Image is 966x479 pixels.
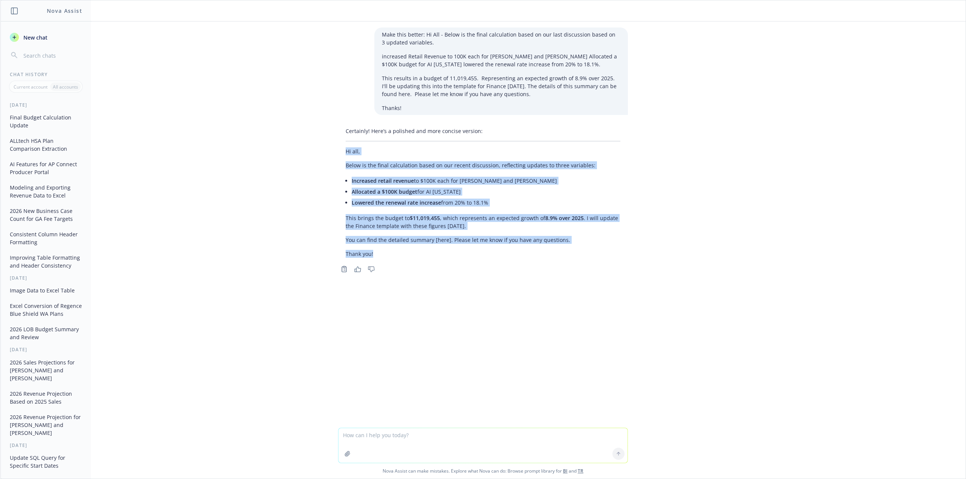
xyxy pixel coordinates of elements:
[341,266,348,272] svg: Copy to clipboard
[352,186,620,197] li: for AI [US_STATE]
[346,127,620,135] p: Certainly! Here’s a polished and more concise version:
[382,104,620,112] p: Thanks!
[7,387,85,408] button: 2026 Revenue Projection Based on 2025 Sales
[47,7,82,15] h1: Nova Assist
[1,346,91,353] div: [DATE]
[563,468,568,474] a: BI
[1,102,91,108] div: [DATE]
[545,214,584,222] span: 8.9% over 2025
[352,199,441,206] span: Lowered the renewal rate increase
[578,468,583,474] a: TR
[410,214,440,222] span: $11,019,455
[22,50,82,61] input: Search chats
[1,442,91,448] div: [DATE]
[7,111,85,132] button: Final Budget Calculation Update
[382,74,620,98] p: This results in a budget of 11,019,455. Representing an expected growth of 8.9% over 2025. I'll b...
[382,52,620,68] p: increased Retail Revenue to 100K each for [PERSON_NAME] and [PERSON_NAME] Allocated a $100K budge...
[7,300,85,320] button: Excel Conversion of Regence Blue Shield WA Plans
[7,228,85,248] button: Consistent Column Header Formatting
[7,411,85,439] button: 2026 Revenue Projection for [PERSON_NAME] and [PERSON_NAME]
[1,71,91,78] div: Chat History
[7,205,85,225] button: 2026 New Business Case Count for GA Fee Targets
[7,451,85,472] button: Update SQL Query for Specific Start Dates
[382,31,620,46] p: Make this better: Hi All - Below is the final calculation based on our last discussion based on 3...
[7,323,85,343] button: 2026 LOB Budget Summary and Review
[346,214,620,230] p: This brings the budget to , which represents an expected growth of . I will update the Finance te...
[14,84,48,90] p: Current account
[346,236,620,244] p: You can find the detailed summary [here]. Please let me know if you have any questions.
[53,84,78,90] p: All accounts
[352,188,417,195] span: Allocated a $100K budget
[1,275,91,281] div: [DATE]
[7,251,85,272] button: Improving Table Formatting and Header Consistency
[346,161,620,169] p: Below is the final calculation based on our recent discussion, reflecting updates to three variab...
[346,250,620,258] p: Thank you!
[7,181,85,202] button: Modeling and Exporting Revenue Data to Excel
[7,31,85,44] button: New chat
[7,356,85,384] button: 2026 Sales Projections for [PERSON_NAME] and [PERSON_NAME]
[365,264,377,274] button: Thumbs down
[346,147,620,155] p: Hi all,
[352,177,414,184] span: Increased retail revenue
[352,197,620,208] li: from 20% to 18.1%
[7,135,85,155] button: ALLtech HSA Plan Comparison Extraction
[22,34,48,41] span: New chat
[7,158,85,178] button: AI Features for AP Connect Producer Portal
[3,463,963,479] span: Nova Assist can make mistakes. Explore what Nova can do: Browse prompt library for and
[7,284,85,297] button: Image Data to Excel Table
[352,175,620,186] li: to $100K each for [PERSON_NAME] and [PERSON_NAME]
